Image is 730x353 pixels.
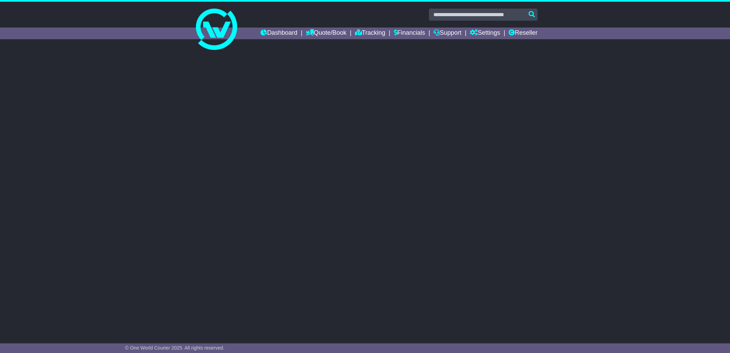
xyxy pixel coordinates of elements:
a: Support [433,28,461,39]
span: © One World Courier 2025. All rights reserved. [125,345,224,351]
a: Reseller [509,28,538,39]
a: Quote/Book [306,28,346,39]
a: Settings [470,28,500,39]
a: Financials [394,28,425,39]
a: Dashboard [261,28,297,39]
a: Tracking [355,28,385,39]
